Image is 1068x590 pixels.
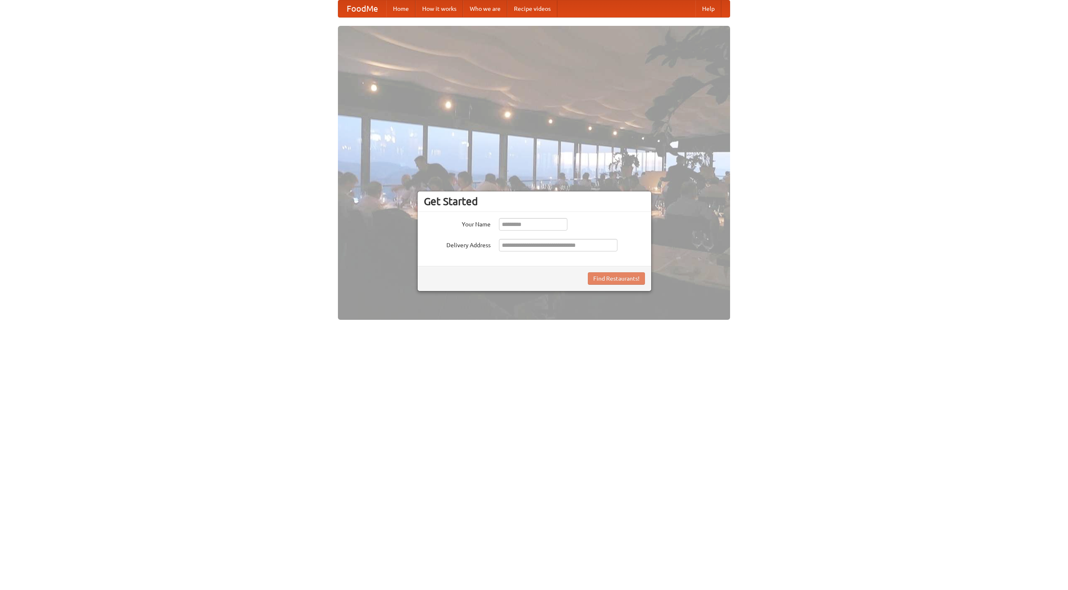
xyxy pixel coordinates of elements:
a: Help [695,0,721,17]
button: Find Restaurants! [588,272,645,285]
a: Recipe videos [507,0,557,17]
h3: Get Started [424,195,645,208]
label: Your Name [424,218,491,228]
label: Delivery Address [424,239,491,249]
a: Who we are [463,0,507,17]
a: FoodMe [338,0,386,17]
a: How it works [416,0,463,17]
a: Home [386,0,416,17]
